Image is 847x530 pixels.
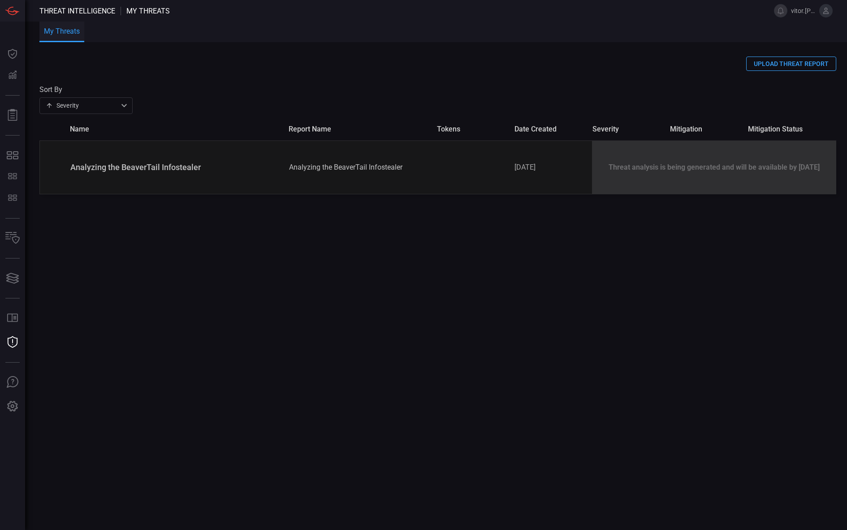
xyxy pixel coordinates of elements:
button: Preferences [2,396,23,417]
div: [DATE] [514,163,585,171]
span: tokens [437,125,507,133]
button: CHRONICLE RULE-SET [2,188,23,209]
button: Dashboard [2,43,23,65]
span: name [70,125,281,133]
span: vitor.[PERSON_NAME] [791,7,816,14]
button: UPLOAD THREAT REPORT [746,57,836,71]
button: Threat Intelligence [2,332,23,353]
span: My Threats [126,7,170,15]
span: report name [289,125,430,133]
button: MITRE - Detection Posture [2,145,23,166]
button: Cards [2,267,23,289]
button: Inventory [2,228,23,249]
button: My Threats [39,22,84,42]
span: Threat Intelligence [39,7,115,15]
div: Threat analysis is being generated and will be available by 06-19-2025 [592,141,836,194]
span: mitigation [670,125,740,133]
div: Severity [46,101,118,110]
span: severity [592,125,663,133]
button: Reports [2,105,23,126]
label: Sort By [39,85,133,94]
span: mitigation status [748,125,818,133]
span: date created [514,125,585,133]
button: POTENTIAL COVERAGE [2,166,23,188]
div: Analyzing the BeaverTail Infostealer [289,163,430,171]
button: Rule Catalog [2,307,23,329]
div: Analyzing the BeaverTail Infostealer [70,162,282,172]
button: Detections [2,65,23,86]
button: Ask Us A Question [2,372,23,393]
